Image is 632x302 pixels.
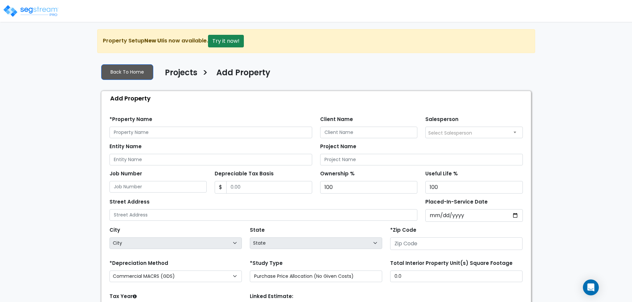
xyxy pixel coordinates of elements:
[109,143,142,151] label: Entity Name
[215,170,274,178] label: Depreciable Tax Basis
[160,68,197,82] a: Projects
[250,293,293,300] label: Linked Estimate:
[320,127,418,138] input: Client Name
[390,271,523,282] input: total square foot
[425,181,523,194] input: Useful Life %
[105,91,531,105] div: Add Property
[250,226,265,234] label: State
[390,260,513,267] label: Total Interior Property Unit(s) Square Footage
[428,130,472,136] span: Select Salesperson
[3,4,59,18] img: logo_pro_r.png
[109,209,418,221] input: Street Address
[109,154,312,165] input: Entity Name
[320,181,418,194] input: Ownership %
[583,279,599,295] div: Open Intercom Messenger
[97,29,535,53] div: Property Setup is now available.
[320,143,356,151] label: Project Name
[109,226,120,234] label: City
[109,127,312,138] input: Property Name
[215,181,227,194] span: $
[425,198,488,206] label: Placed-In-Service Date
[320,116,353,123] label: Client Name
[144,37,163,44] strong: New UI
[390,226,416,234] label: *Zip Code
[109,293,137,300] label: Tax Year
[109,170,142,178] label: Job Number
[320,154,523,165] input: Project Name
[250,260,283,267] label: *Study Type
[425,170,458,178] label: Useful Life %
[109,181,207,193] input: Job Number
[216,68,270,79] h4: Add Property
[211,68,270,82] a: Add Property
[109,116,152,123] label: *Property Name
[165,68,197,79] h4: Projects
[226,181,312,194] input: 0.00
[109,260,168,267] label: *Depreciation Method
[425,116,458,123] label: Salesperson
[320,170,355,178] label: Ownership %
[101,64,153,80] a: Back To Home
[208,35,244,47] button: Try it now!
[390,237,523,250] input: Zip Code
[109,198,150,206] label: Street Address
[202,67,208,80] h3: >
